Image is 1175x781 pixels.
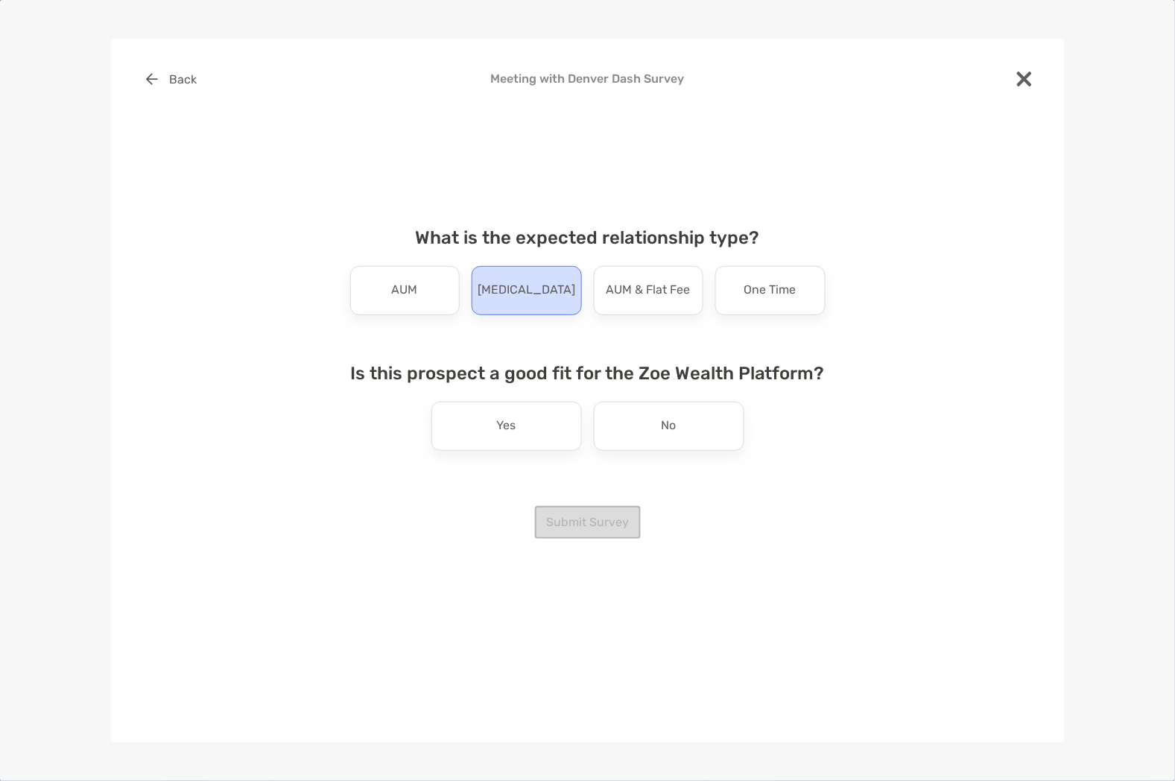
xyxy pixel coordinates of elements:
img: close modal [1017,72,1032,86]
button: Back [135,63,209,95]
img: button icon [146,73,158,85]
h4: What is the expected relationship type? [338,227,837,248]
p: [MEDICAL_DATA] [478,279,575,303]
p: AUM & Flat Fee [606,279,691,303]
p: One Time [744,279,796,303]
p: Yes [497,414,516,438]
h4: Meeting with Denver Dash Survey [135,72,1041,86]
p: AUM [392,279,418,303]
h4: Is this prospect a good fit for the Zoe Wealth Platform? [338,363,837,384]
p: No [662,414,677,438]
